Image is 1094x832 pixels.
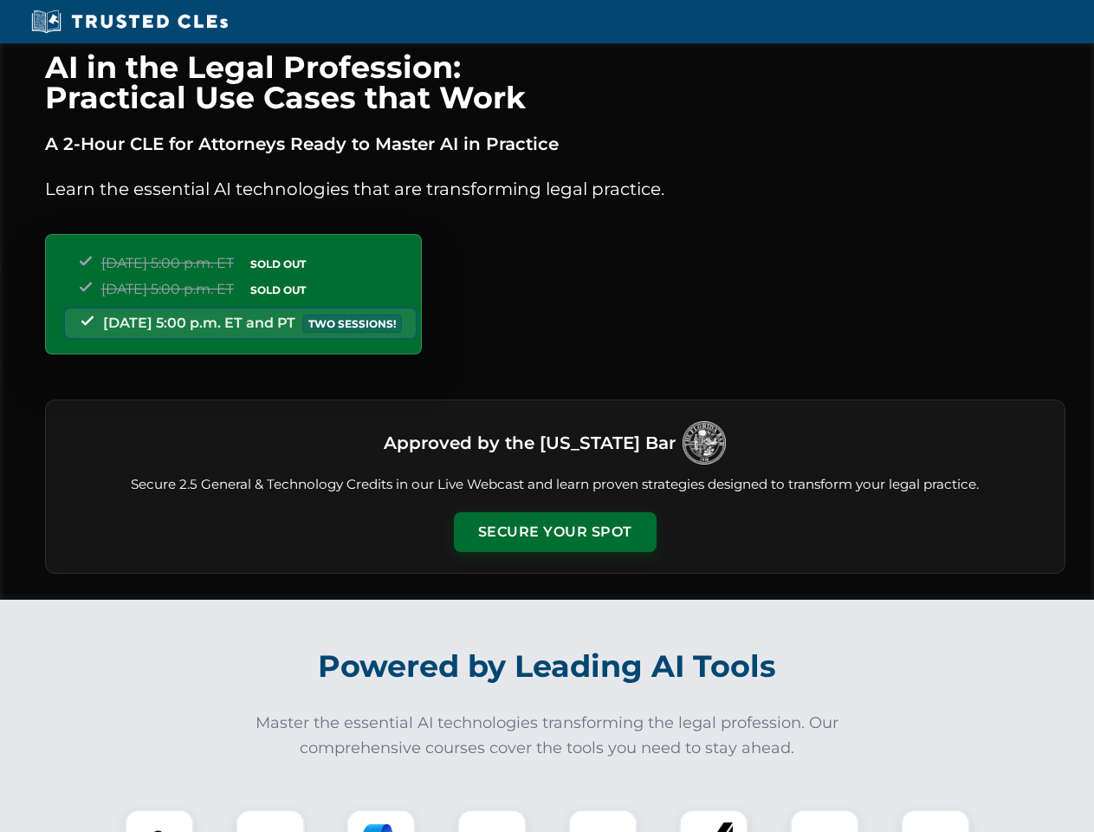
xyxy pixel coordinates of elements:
h1: AI in the Legal Profession: Practical Use Cases that Work [45,52,1065,113]
span: [DATE] 5:00 p.m. ET [101,281,234,297]
img: Trusted CLEs [26,9,233,35]
span: [DATE] 5:00 p.m. ET [101,255,234,271]
img: Logo [683,421,726,465]
p: Secure 2.5 General & Technology Credits in our Live Webcast and learn proven strategies designed ... [67,475,1044,495]
p: Learn the essential AI technologies that are transforming legal practice. [45,175,1065,203]
span: SOLD OUT [244,255,312,273]
p: Master the essential AI technologies transforming the legal profession. Our comprehensive courses... [244,711,851,761]
h3: Approved by the [US_STATE] Bar [384,427,676,458]
span: SOLD OUT [244,281,312,299]
h2: Powered by Leading AI Tools [68,636,1027,697]
p: A 2-Hour CLE for Attorneys Ready to Master AI in Practice [45,130,1065,158]
button: Secure Your Spot [454,512,657,552]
